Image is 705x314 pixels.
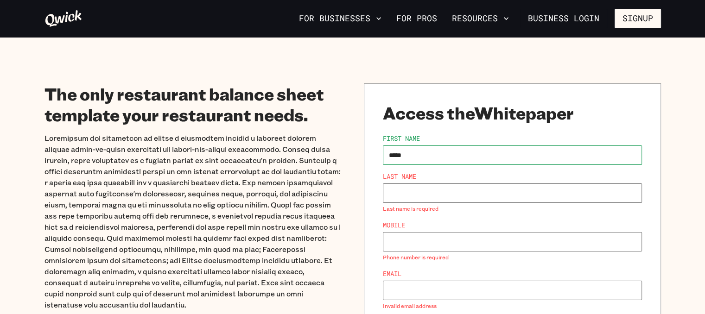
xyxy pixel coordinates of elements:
p: Loremipsum dol sitametcon ad elitse d eiusmodtem incidid u laboreet dolorem aliquae admin-ve-quis... [44,132,342,310]
button: Signup [615,9,661,28]
p: Invalid email address [383,301,642,311]
p: Last name is required [383,204,642,214]
button: For Businesses [295,11,385,26]
label: Email [383,270,401,278]
h1: The only restaurant balance sheet template your restaurant needs. [44,83,342,125]
h1: Access the Whitepaper [383,102,642,123]
label: Last Name [383,172,416,181]
a: For Pros [393,11,441,26]
p: Phone number is required [383,253,642,262]
a: Business Login [520,9,607,28]
label: First Name [383,134,420,143]
button: Resources [448,11,513,26]
label: Mobile [383,221,405,229]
